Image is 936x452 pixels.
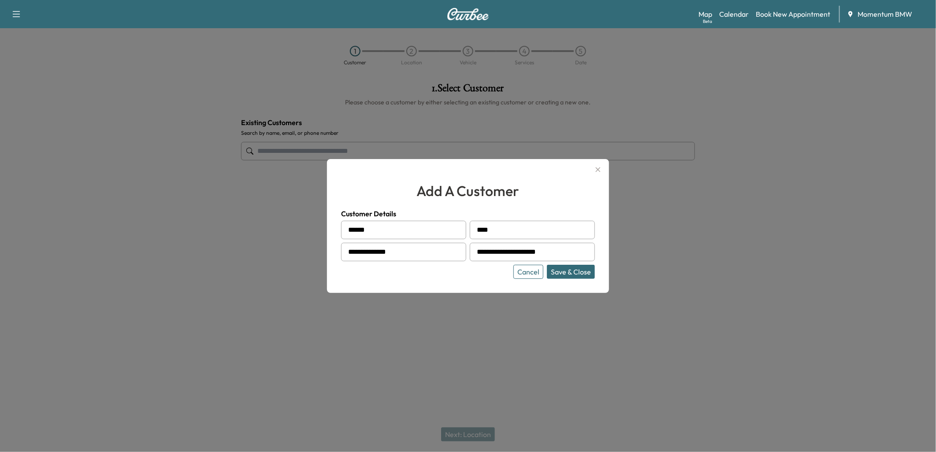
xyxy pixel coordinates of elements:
[447,8,489,20] img: Curbee Logo
[341,208,595,219] h4: Customer Details
[703,18,712,25] div: Beta
[513,265,543,279] button: Cancel
[341,180,595,201] h2: add a customer
[756,9,830,19] a: Book New Appointment
[858,9,912,19] span: Momentum BMW
[698,9,712,19] a: MapBeta
[719,9,749,19] a: Calendar
[547,265,595,279] button: Save & Close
